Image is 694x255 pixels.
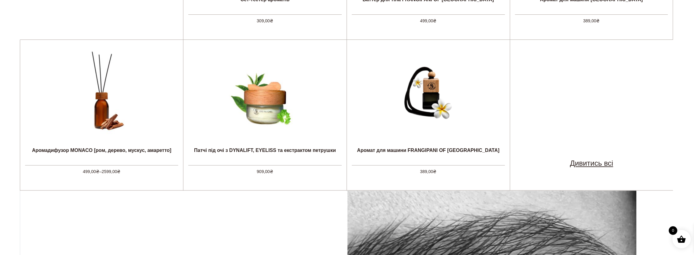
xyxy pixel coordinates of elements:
[583,18,600,23] span: 389,00
[25,165,178,180] div: –
[669,226,677,235] span: 0
[357,40,499,165] a: Аромат для машини FRANGIPANI OF BALI Аромат для машини FRANGIPANI OF [GEOGRAPHIC_DATA]
[257,18,273,23] span: 309,00
[270,18,273,23] span: ₴
[357,147,499,160] div: Аромат для машини FRANGIPANI OF [GEOGRAPHIC_DATA]
[32,147,171,160] div: Аромадифузор MONACO [ром, дерево, мускус, амаретто]
[219,46,311,138] img: Патчі під очі з DYNALIFT, EYELISS та екстрактом петрушки
[32,40,171,165] a: Аромадифузор MONACO [ром, дерево, мускус, амаретто] Аромадифузор MONACO [ром, дерево, мускус, ама...
[194,147,336,160] div: Патчі під очі з DYNALIFT, EYELISS та екстрактом петрушки
[420,18,436,23] span: 499,00
[194,40,336,165] a: Патчі під очі з DYNALIFT, EYELISS та екстрактом петрушки Патчі під очі з DYNALIFT, EYELISS та екс...
[596,18,600,23] span: ₴
[570,158,613,169] a: Дивитись всі
[56,46,148,138] img: Аромадифузор MONACO [ром, дерево, мускус, амаретто]
[96,169,99,174] span: ₴
[433,18,436,23] span: ₴
[117,169,120,174] span: ₴
[102,169,121,174] span: 2599,00
[257,169,273,174] span: 909,00
[83,169,99,174] span: 499,00
[420,169,436,174] span: 389,00
[270,169,273,174] span: ₴
[382,46,474,138] img: Аромат для машини FRANGIPANI OF BALI
[433,169,436,174] span: ₴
